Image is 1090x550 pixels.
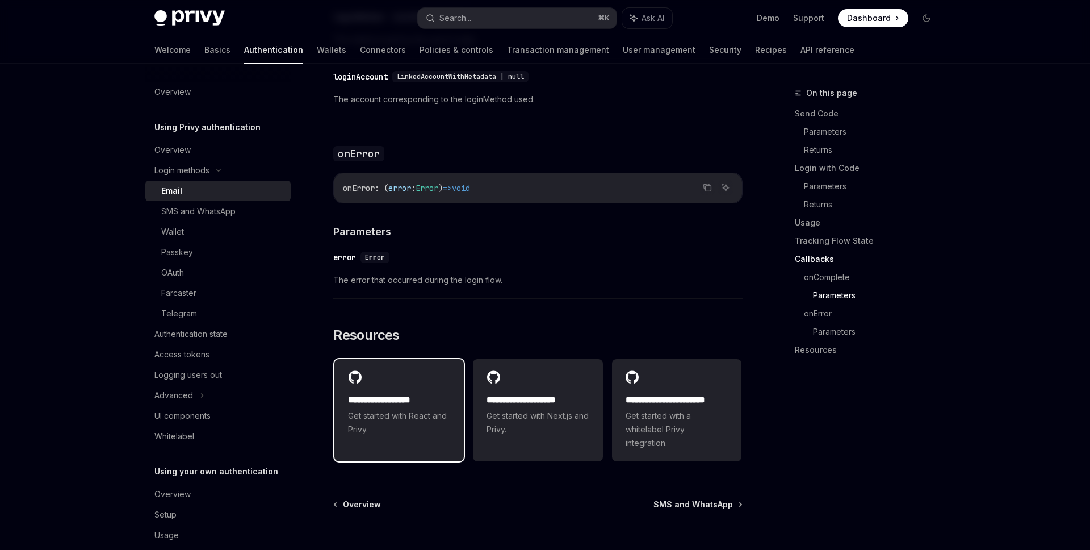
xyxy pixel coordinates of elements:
[154,488,191,501] div: Overview
[700,180,715,195] button: Copy the contents from the code block
[145,525,291,545] a: Usage
[161,266,184,280] div: OAuth
[343,499,381,510] span: Overview
[804,177,945,195] a: Parameters
[333,326,400,344] span: Resources
[145,242,291,262] a: Passkey
[793,13,824,24] a: Support
[145,222,291,242] a: Wallet
[622,8,672,28] button: Ask AI
[804,305,945,323] a: onError
[154,430,194,443] div: Whitelabel
[154,409,211,423] div: UI components
[642,13,664,24] span: Ask AI
[838,9,908,27] a: Dashboard
[145,406,291,426] a: UI components
[145,426,291,447] a: Whitelabel
[813,286,945,305] a: Parameters
[443,183,452,193] span: =>
[598,14,610,23] span: ⌘ K
[418,8,617,28] button: Search...⌘K
[800,36,854,64] a: API reference
[154,465,278,478] h5: Using your own authentication
[145,303,291,324] a: Telegram
[397,72,524,81] span: LinkedAccountWithMetadata | null
[709,36,741,64] a: Security
[154,368,222,382] div: Logging users out
[438,183,443,193] span: )
[154,508,177,522] div: Setup
[795,341,945,359] a: Resources
[795,232,945,250] a: Tracking Flow State
[847,13,891,24] span: Dashboard
[813,323,945,341] a: Parameters
[145,262,291,283] a: OAuth
[806,86,857,100] span: On this page
[452,183,470,193] span: void
[795,214,945,232] a: Usage
[411,183,416,193] span: :
[145,201,291,222] a: SMS and WhatsApp
[795,250,945,268] a: Callbacks
[145,484,291,505] a: Overview
[333,224,391,239] span: Parameters
[804,268,945,286] a: onComplete
[154,36,191,64] a: Welcome
[795,105,945,123] a: Send Code
[161,184,182,198] div: Email
[154,10,225,26] img: dark logo
[804,123,945,141] a: Parameters
[154,348,209,361] div: Access tokens
[333,71,388,82] div: loginAccount
[145,505,291,525] a: Setup
[161,286,196,300] div: Farcaster
[154,120,261,134] h5: Using Privy authentication
[348,409,450,436] span: Get started with React and Privy.
[917,9,936,27] button: Toggle dark mode
[154,327,228,341] div: Authentication state
[154,85,191,99] div: Overview
[795,159,945,177] a: Login with Code
[757,13,779,24] a: Demo
[154,528,179,542] div: Usage
[333,146,384,161] code: onError
[161,225,184,239] div: Wallet
[487,409,589,436] span: Get started with Next.js and Privy.
[145,365,291,385] a: Logging users out
[755,36,787,64] a: Recipes
[804,195,945,214] a: Returns
[343,183,375,193] span: onError
[154,389,193,402] div: Advanced
[161,205,236,218] div: SMS and WhatsApp
[145,82,291,102] a: Overview
[365,253,385,262] span: Error
[804,141,945,159] a: Returns
[317,36,346,64] a: Wallets
[161,307,197,320] div: Telegram
[145,283,291,303] a: Farcaster
[439,11,471,25] div: Search...
[145,344,291,365] a: Access tokens
[623,36,695,64] a: User management
[375,183,388,193] span: : (
[161,245,193,259] div: Passkey
[204,36,230,64] a: Basics
[718,180,733,195] button: Ask AI
[154,164,209,177] div: Login methods
[416,183,438,193] span: Error
[145,324,291,344] a: Authentication state
[626,409,728,450] span: Get started with a whitelabel Privy integration.
[145,140,291,160] a: Overview
[145,181,291,201] a: Email
[244,36,303,64] a: Authentication
[333,273,743,287] span: The error that occurred during the login flow.
[420,36,493,64] a: Policies & controls
[653,499,741,510] a: SMS and WhatsApp
[653,499,733,510] span: SMS and WhatsApp
[154,143,191,157] div: Overview
[334,499,381,510] a: Overview
[333,252,356,263] div: error
[388,183,411,193] span: error
[507,36,609,64] a: Transaction management
[360,36,406,64] a: Connectors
